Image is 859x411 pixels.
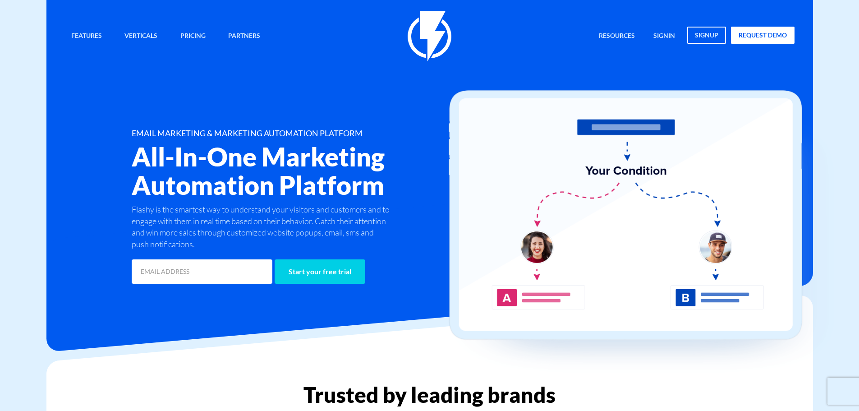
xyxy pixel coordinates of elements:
p: Flashy is the smartest way to understand your visitors and customers and to engage with them in r... [132,204,392,250]
a: Resources [592,27,642,46]
input: EMAIL ADDRESS [132,259,272,284]
h1: EMAIL MARKETING & MARKETING AUTOMATION PLATFORM [132,129,483,138]
h2: All-In-One Marketing Automation Platform [132,143,483,199]
a: Pricing [174,27,212,46]
input: Start your free trial [275,259,365,284]
h2: Trusted by leading brands [46,383,813,406]
a: request demo [731,27,795,44]
a: Partners [221,27,267,46]
a: Verticals [118,27,164,46]
a: Features [64,27,109,46]
a: signup [687,27,726,44]
a: signin [647,27,682,46]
